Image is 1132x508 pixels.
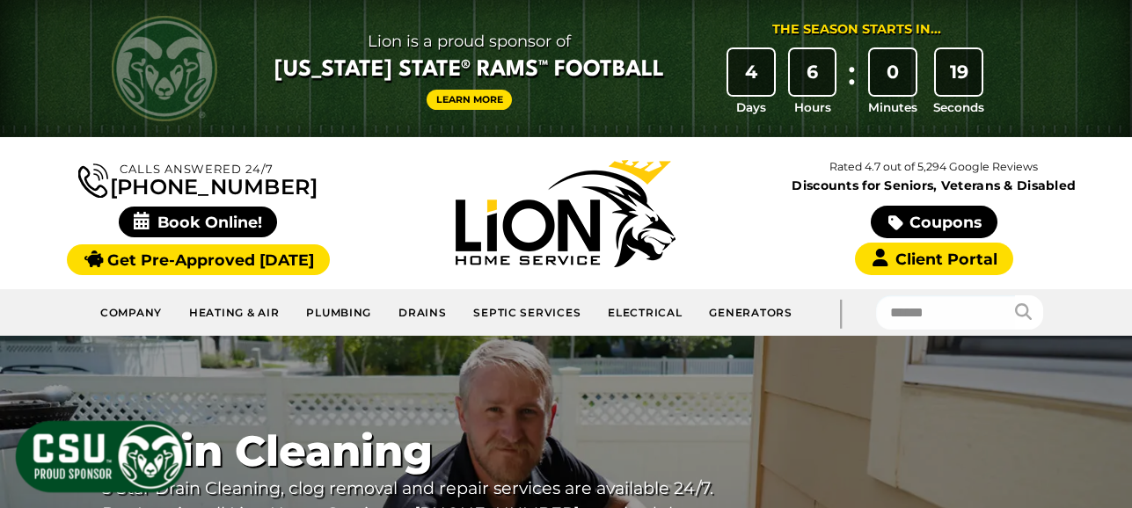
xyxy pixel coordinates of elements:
[806,289,876,336] div: |
[728,49,774,95] div: 4
[933,98,984,116] span: Seconds
[274,27,664,55] span: Lion is a proud sponsor of
[595,296,696,329] a: Electrical
[78,160,318,198] a: [PHONE_NUMBER]
[102,427,742,475] span: Drain Cleaning
[67,244,330,275] a: Get Pre-Approved [DATE]
[112,16,217,121] img: CSU Rams logo
[456,160,676,267] img: Lion Home Service
[868,98,917,116] span: Minutes
[696,296,805,329] a: Generators
[274,55,664,85] span: [US_STATE] State® Rams™ Football
[870,49,916,95] div: 0
[460,296,595,329] a: Septic Services
[427,90,513,110] a: Learn More
[843,49,860,117] div: :
[13,418,189,495] img: CSU Sponsor Badge
[750,157,1118,177] p: Rated 4.7 out of 5,294 Google Reviews
[794,98,831,116] span: Hours
[871,206,997,238] a: Coupons
[87,296,176,329] a: Company
[855,243,1013,275] a: Client Portal
[790,49,836,95] div: 6
[119,207,278,237] span: Book Online!
[772,20,941,40] div: The Season Starts in...
[736,98,766,116] span: Days
[293,296,385,329] a: Plumbing
[176,296,293,329] a: Heating & Air
[754,179,1114,192] span: Discounts for Seniors, Veterans & Disabled
[936,49,982,95] div: 19
[385,296,460,329] a: Drains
